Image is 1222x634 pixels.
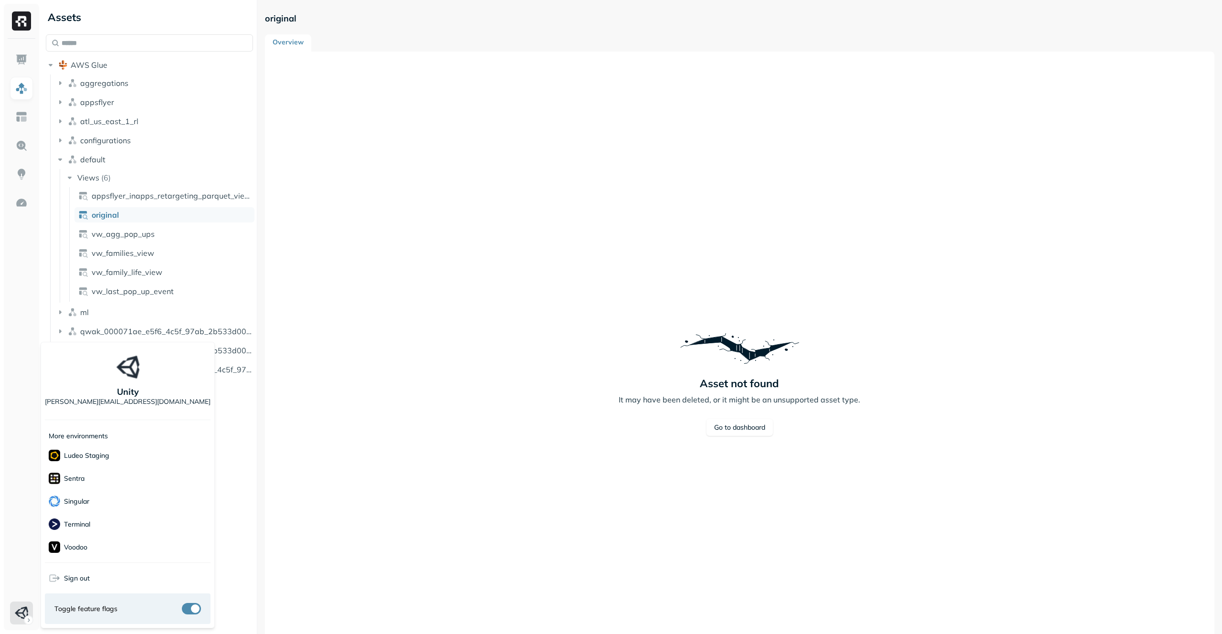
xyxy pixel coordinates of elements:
[54,604,117,613] span: Toggle feature flags
[117,386,139,397] p: Unity
[116,356,139,379] img: Unity
[64,497,89,506] p: Singular
[64,451,109,460] p: Ludeo Staging
[49,518,60,530] img: Terminal
[49,541,60,553] img: Voodoo
[64,520,90,529] p: Terminal
[49,432,108,441] p: More environments
[49,496,60,507] img: Singular
[64,474,84,483] p: Sentra
[64,574,90,583] span: Sign out
[64,543,87,552] p: Voodoo
[49,473,60,484] img: Sentra
[49,450,60,461] img: Ludeo Staging
[45,397,211,406] p: [PERSON_NAME][EMAIL_ADDRESS][DOMAIN_NAME]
